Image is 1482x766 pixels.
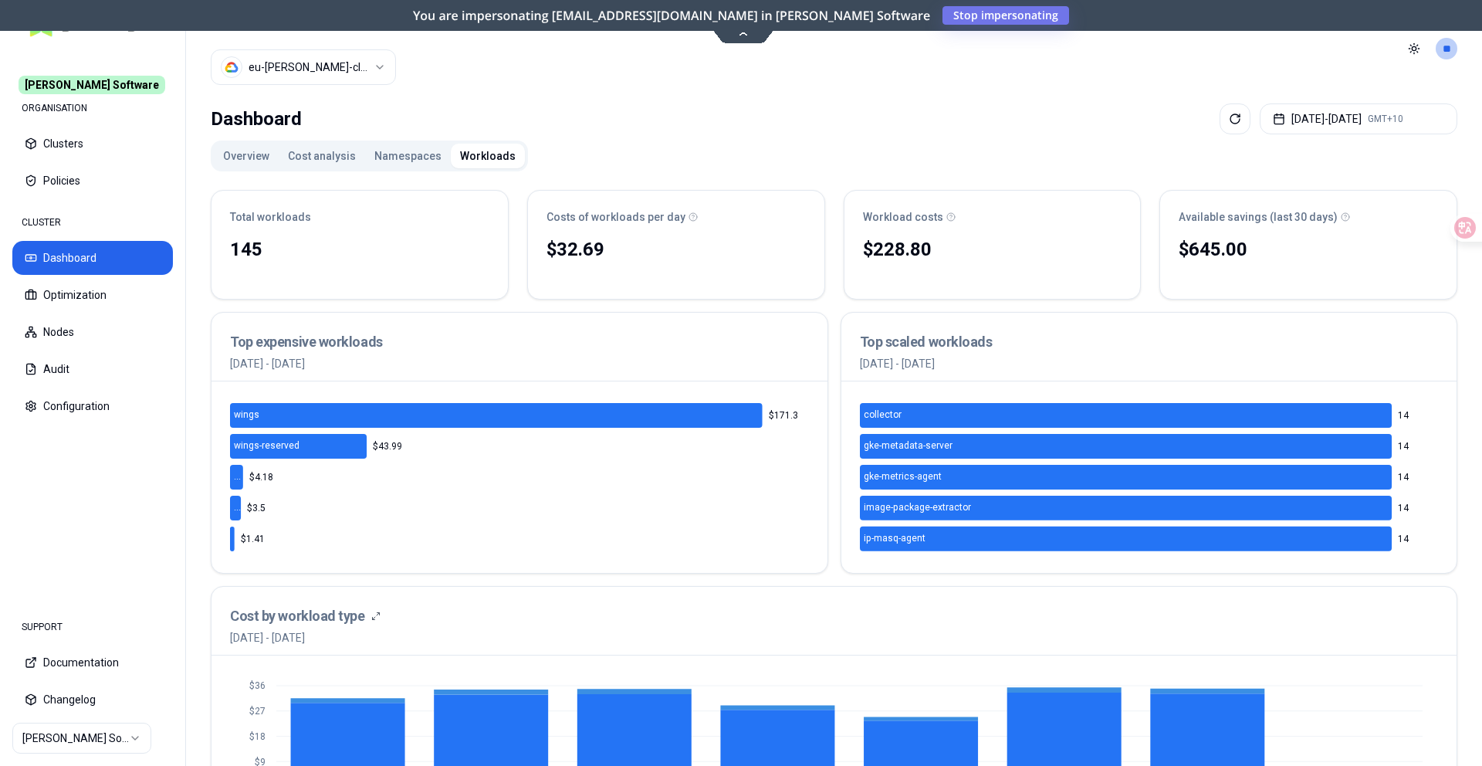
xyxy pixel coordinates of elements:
[12,241,173,275] button: Dashboard
[546,237,806,262] div: $32.69
[546,209,806,225] div: Costs of workloads per day
[860,356,1439,371] p: [DATE] - [DATE]
[249,59,374,75] div: eu-rex-cluster
[12,612,173,642] div: SUPPORT
[230,356,809,371] p: [DATE] - [DATE]
[211,103,302,134] div: Dashboard
[12,352,173,386] button: Audit
[249,731,266,742] tspan: $18
[860,331,1439,353] h3: Top scaled workloads
[12,278,173,312] button: Optimization
[1179,237,1438,262] div: $645.00
[19,76,165,94] span: [PERSON_NAME] Software
[12,207,173,238] div: CLUSTER
[225,60,239,74] img: gcp
[451,144,525,168] button: Workloads
[1179,209,1438,225] div: Available savings (last 30 days)
[279,144,365,168] button: Cost analysis
[1368,113,1403,125] span: GMT+10
[211,49,396,85] button: Select a value
[249,706,266,717] tspan: $27
[230,237,489,262] div: 145
[230,630,381,646] span: [DATE] - [DATE]
[12,127,173,161] button: Clusters
[12,315,173,349] button: Nodes
[214,144,279,168] button: Overview
[12,164,173,198] button: Policies
[12,683,173,717] button: Changelog
[230,209,489,225] div: Total workloads
[863,209,1122,225] div: Workload costs
[365,144,451,168] button: Namespaces
[12,646,173,680] button: Documentation
[863,237,1122,262] div: $228.80
[12,93,173,124] div: ORGANISATION
[230,331,809,353] h3: Top expensive workloads
[1260,103,1457,134] button: [DATE]-[DATE]GMT+10
[12,389,173,423] button: Configuration
[230,605,365,627] h3: Cost by workload type
[249,680,266,691] tspan: $36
